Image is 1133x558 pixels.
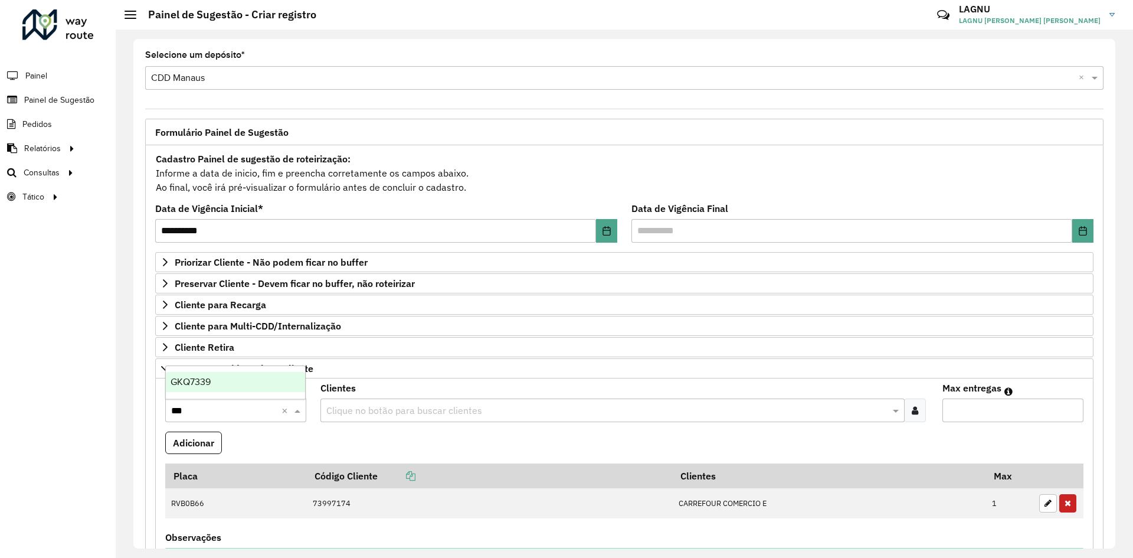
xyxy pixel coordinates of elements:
button: Adicionar [165,432,222,454]
td: 1 [986,488,1033,519]
ng-dropdown-panel: Options list [165,366,306,399]
th: Placa [165,464,306,488]
button: Choose Date [596,219,617,243]
span: GKQ7339 [171,377,211,387]
label: Selecione um depósito [145,48,245,62]
span: Preservar Cliente - Devem ficar no buffer, não roteirizar [175,279,415,288]
td: RVB0B66 [165,488,306,519]
td: CARREFOUR COMERCIO E [672,488,985,519]
th: Código Cliente [306,464,672,488]
a: Cliente para Recarga [155,295,1093,315]
label: Clientes [320,381,356,395]
th: Max [986,464,1033,488]
span: Cliente para Recarga [175,300,266,309]
span: Mapas Sugeridos: Placa-Cliente [175,364,313,373]
span: Pedidos [22,118,52,130]
a: Mapas Sugeridos: Placa-Cliente [155,358,1093,378]
h2: Painel de Sugestão - Criar registro [136,8,316,21]
label: Data de Vigência Inicial [155,201,263,216]
span: Painel [25,70,47,82]
strong: Cadastro Painel de sugestão de roteirização: [156,153,351,165]
span: Consultas [24,167,60,179]
h3: LAGNU [959,4,1101,15]
label: Data de Vigência Final [631,201,728,216]
span: Tático [22,191,44,203]
a: Preservar Cliente - Devem ficar no buffer, não roteirizar [155,273,1093,293]
button: Choose Date [1072,219,1093,243]
a: Copiar [378,470,415,482]
label: Observações [165,530,221,544]
td: 73997174 [306,488,672,519]
span: Clear all [1079,71,1089,85]
em: Máximo de clientes que serão colocados na mesma rota com os clientes informados [1004,387,1013,396]
span: LAGNU [PERSON_NAME] [PERSON_NAME] [959,15,1101,26]
label: Max entregas [942,381,1001,395]
span: Priorizar Cliente - Não podem ficar no buffer [175,257,368,267]
span: Formulário Painel de Sugestão [155,128,289,137]
a: Cliente para Multi-CDD/Internalização [155,316,1093,336]
th: Clientes [672,464,985,488]
a: Priorizar Cliente - Não podem ficar no buffer [155,252,1093,272]
span: Clear all [281,403,292,417]
a: Cliente Retira [155,337,1093,357]
span: Cliente Retira [175,342,234,352]
a: Contato Rápido [931,2,956,28]
span: Painel de Sugestão [24,94,94,106]
div: Informe a data de inicio, fim e preencha corretamente os campos abaixo. Ao final, você irá pré-vi... [155,151,1093,195]
span: Cliente para Multi-CDD/Internalização [175,321,341,331]
span: Relatórios [24,142,61,155]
